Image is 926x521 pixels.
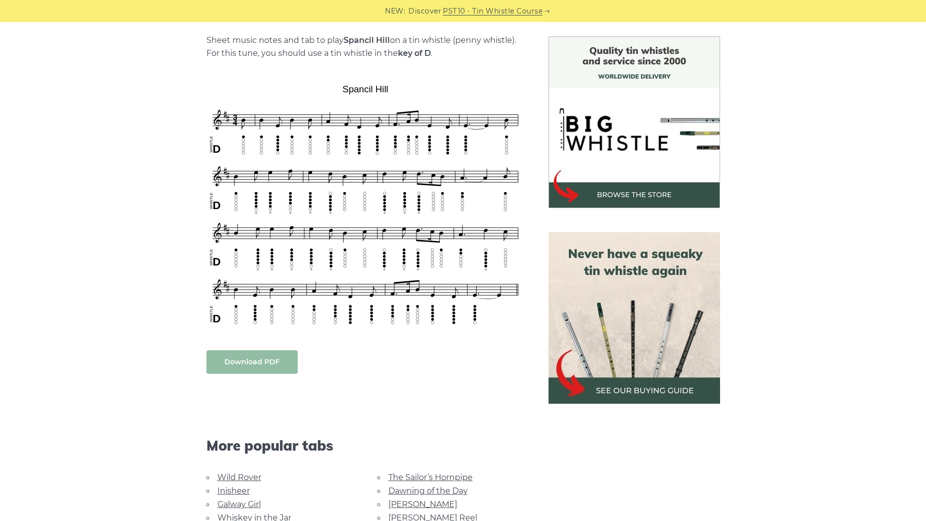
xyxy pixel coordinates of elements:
[206,80,525,330] img: Spancil Hill Tin Whistle Tab & Sheet Music
[398,48,431,58] strong: key of D
[206,350,298,374] a: Download PDF
[408,5,441,17] span: Discover
[443,5,543,17] a: PST10 - Tin Whistle Course
[206,437,525,454] span: More popular tabs
[217,473,261,482] a: Wild Rover
[206,34,525,60] p: Sheet music notes and tab to play on a tin whistle (penny whistle). For this tune, you should use...
[388,473,473,482] a: The Sailor’s Hornpipe
[217,500,261,509] a: Galway Girl
[217,486,250,496] a: Inisheer
[344,35,390,45] strong: Spancil Hill
[549,232,720,404] img: tin whistle buying guide
[385,5,405,17] span: NEW:
[388,486,468,496] a: Dawning of the Day
[549,36,720,208] img: BigWhistle Tin Whistle Store
[388,500,457,509] a: [PERSON_NAME]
